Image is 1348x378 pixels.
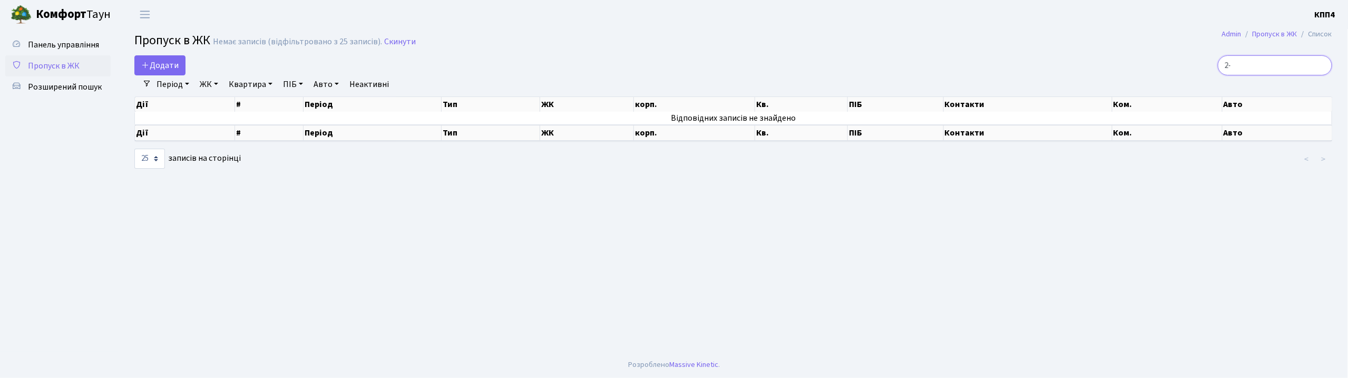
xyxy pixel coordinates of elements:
[1222,28,1242,40] a: Admin
[304,125,442,141] th: Період
[36,6,86,23] b: Комфорт
[944,97,1112,112] th: Контакти
[11,4,32,25] img: logo.png
[628,359,720,371] div: Розроблено .
[1223,125,1333,141] th: Авто
[135,112,1332,124] td: Відповідних записів не знайдено
[755,97,848,112] th: Кв.
[235,125,304,141] th: #
[540,125,634,141] th: ЖК
[132,6,158,23] button: Переключити навігацію
[309,75,343,93] a: Авто
[1206,23,1348,45] nav: breadcrumb
[755,125,848,141] th: Кв.
[1253,28,1297,40] a: Пропуск в ЖК
[669,359,718,370] a: Massive Kinetic
[442,97,540,112] th: Тип
[28,60,80,72] span: Пропуск в ЖК
[540,97,634,112] th: ЖК
[36,6,111,24] span: Таун
[1112,125,1223,141] th: Ком.
[135,125,235,141] th: Дії
[213,37,382,47] div: Немає записів (відфільтровано з 25 записів).
[1315,8,1335,21] a: КПП4
[1297,28,1332,40] li: Список
[944,125,1112,141] th: Контакти
[1223,97,1333,112] th: Авто
[304,97,442,112] th: Період
[1112,97,1223,112] th: Ком.
[235,97,304,112] th: #
[1315,9,1335,21] b: КПП4
[152,75,193,93] a: Період
[848,125,944,141] th: ПІБ
[134,149,165,169] select: записів на сторінці
[1218,55,1332,75] input: Пошук...
[224,75,277,93] a: Квартира
[279,75,307,93] a: ПІБ
[196,75,222,93] a: ЖК
[442,125,540,141] th: Тип
[5,76,111,98] a: Розширений пошук
[28,39,99,51] span: Панель управління
[5,34,111,55] a: Панель управління
[28,81,102,93] span: Розширений пошук
[634,125,755,141] th: корп.
[134,55,185,75] a: Додати
[384,37,416,47] a: Скинути
[135,97,235,112] th: Дії
[634,97,755,112] th: корп.
[345,75,393,93] a: Неактивні
[5,55,111,76] a: Пропуск в ЖК
[134,31,210,50] span: Пропуск в ЖК
[141,60,179,71] span: Додати
[134,149,241,169] label: записів на сторінці
[848,97,944,112] th: ПІБ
